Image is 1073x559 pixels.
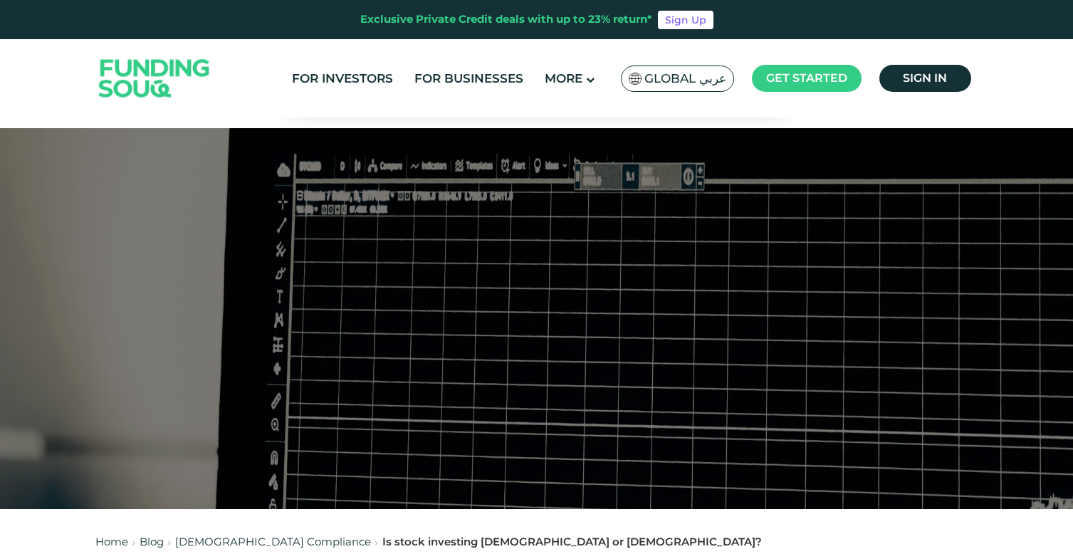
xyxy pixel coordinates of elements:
span: Global عربي [644,70,726,87]
a: Sign in [879,65,971,92]
a: For Businesses [411,67,527,90]
div: Is stock investing [DEMOGRAPHIC_DATA] or [DEMOGRAPHIC_DATA]? [382,534,762,550]
span: Get started [766,71,847,85]
a: [DEMOGRAPHIC_DATA] Compliance [175,535,371,548]
a: For Investors [288,67,397,90]
div: Exclusive Private Credit deals with up to 23% return* [360,11,652,28]
img: SA Flag [629,73,642,85]
a: Blog [140,535,164,548]
a: Sign Up [658,11,713,29]
span: More [545,71,582,85]
span: Sign in [903,71,947,85]
img: Logo [85,43,224,115]
a: Home [95,535,128,548]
